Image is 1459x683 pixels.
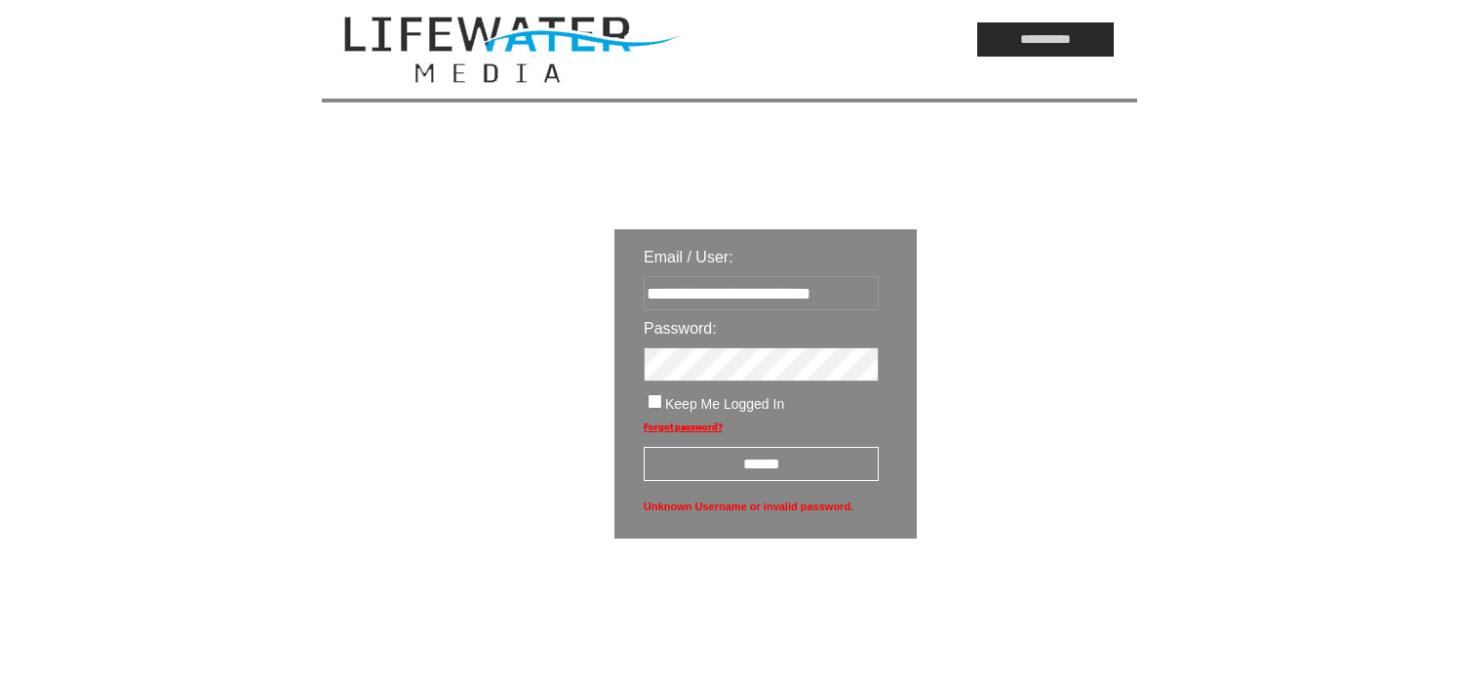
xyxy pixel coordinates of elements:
span: Email / User: [644,249,733,265]
span: Keep Me Logged In [665,396,784,412]
img: transparent.png [973,587,1071,612]
span: Unknown Username or invalid password. [644,496,879,517]
a: Forgot password? [644,422,723,432]
span: Password: [644,320,717,337]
